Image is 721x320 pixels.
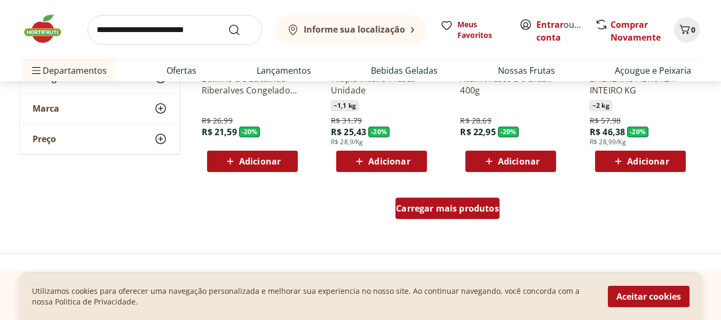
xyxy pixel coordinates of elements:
[257,64,311,77] a: Lançamentos
[331,100,359,111] span: ~ 1,1 kg
[228,24,253,36] button: Submit Search
[368,157,410,166] span: Adicionar
[33,134,56,144] span: Preço
[498,127,519,137] span: - 20 %
[30,58,107,83] span: Departamentos
[460,73,561,96] a: Atum Fresco Do Brasil 400g
[595,151,686,172] button: Adicionar
[167,64,196,77] a: Ofertas
[498,64,555,77] a: Nossas Frutas
[395,198,500,223] a: Carregar mais produtos
[498,157,540,166] span: Adicionar
[304,24,405,35] b: Informe sua localização
[691,25,695,35] span: 0
[275,15,427,45] button: Informe sua localização
[460,126,495,138] span: R$ 22,95
[331,138,363,146] span: R$ 28,9/Kg
[590,100,612,111] span: ~ 2 kg
[368,127,390,137] span: - 20 %
[207,151,298,172] button: Adicionar
[336,151,427,172] button: Adicionar
[590,126,625,138] span: R$ 46,38
[440,19,506,41] a: Meus Favoritos
[627,127,648,137] span: - 20 %
[590,115,621,126] span: R$ 57,98
[202,126,237,138] span: R$ 21,59
[331,126,366,138] span: R$ 25,43
[202,115,233,126] span: R$ 26,99
[536,19,564,30] a: Entrar
[396,204,499,213] span: Carregar mais produtos
[465,151,556,172] button: Adicionar
[21,13,75,45] img: Hortifruti
[608,286,690,307] button: Aceitar cookies
[536,19,595,43] a: Criar conta
[590,138,626,146] span: R$ 28,99/Kg
[615,64,691,77] a: Açougue e Peixaria
[239,127,260,137] span: - 20 %
[20,93,180,123] button: Marca
[331,115,362,126] span: R$ 31,79
[30,58,43,83] button: Menu
[20,124,180,154] button: Preço
[536,18,584,44] span: ou
[590,73,691,96] a: BACALHAU ABROTEA INTEIRO KG
[627,157,669,166] span: Adicionar
[611,19,661,43] a: Comprar Novamente
[202,73,303,96] a: Bolinho De Bacalhau Riberalves Congelado 360G
[674,17,700,43] button: Carrinho
[88,15,262,45] input: search
[32,286,595,307] p: Utilizamos cookies para oferecer uma navegação personalizada e melhorar sua experiencia no nosso ...
[33,103,59,114] span: Marca
[460,115,491,126] span: R$ 28,69
[331,73,432,96] a: Tilápia Inteira Fresca Unidade
[239,157,281,166] span: Adicionar
[371,64,438,77] a: Bebidas Geladas
[457,19,506,41] span: Meus Favoritos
